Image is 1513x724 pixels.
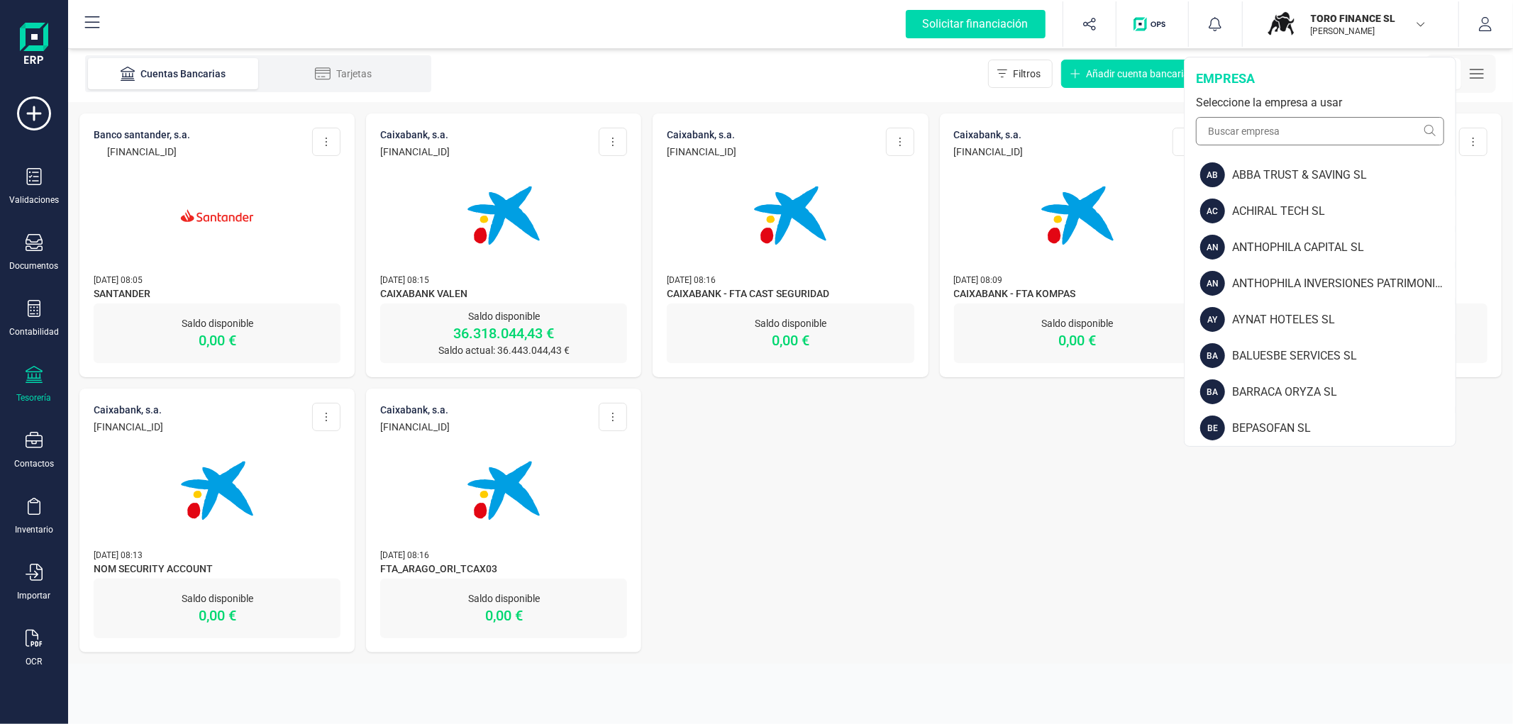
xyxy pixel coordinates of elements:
[94,316,340,330] p: Saldo disponible
[380,309,627,323] p: Saldo disponible
[94,420,163,434] p: [FINANCIAL_ID]
[1013,67,1041,81] span: Filtros
[17,392,52,403] div: Tesorería
[1232,275,1456,292] div: ANTHOPHILA INVERSIONES PATRIMONIALES SL
[9,194,59,206] div: Validaciones
[380,343,627,357] p: Saldo actual: 36.443.044,43 €
[954,316,1201,330] p: Saldo disponible
[380,550,429,560] span: [DATE] 08:16
[954,145,1024,159] p: [FINANCIAL_ID]
[667,128,736,142] p: CAIXABANK, S.A.
[1311,11,1424,26] p: TORO FINANCE SL
[94,606,340,625] p: 0,00 €
[94,275,143,285] span: [DATE] 08:05
[1200,343,1225,368] div: BA
[954,286,1201,303] span: CAIXABANK - FTA KOMPAS
[380,562,627,579] span: FTA_ARAGO_ORI_TCAX03
[1200,271,1225,296] div: AN
[94,286,340,303] span: SANTANDER
[988,60,1053,88] button: Filtros
[94,562,340,579] span: NOM SECURITY ACCOUNT
[1200,379,1225,404] div: BA
[94,330,340,350] p: 0,00 €
[380,420,450,434] p: [FINANCIAL_ID]
[380,145,450,159] p: [FINANCIAL_ID]
[380,403,450,417] p: CAIXABANK, S.A.
[94,403,163,417] p: CAIXABANK, S.A.
[667,275,716,285] span: [DATE] 08:16
[954,275,1003,285] span: [DATE] 08:09
[954,128,1024,142] p: CAIXABANK, S.A.
[9,326,59,338] div: Contabilidad
[1265,9,1297,40] img: TO
[380,606,627,625] p: 0,00 €
[26,656,43,667] div: OCR
[1200,307,1225,332] div: AY
[667,330,914,350] p: 0,00 €
[889,1,1063,47] button: Solicitar financiación
[1125,1,1180,47] button: Logo de OPS
[1232,239,1456,256] div: ANTHOPHILA CAPITAL SL
[667,145,736,159] p: [FINANCIAL_ID]
[1200,416,1225,440] div: BE
[18,590,51,601] div: Importar
[14,458,54,469] div: Contactos
[667,286,914,303] span: CAIXABANK - FTA CAST SEGURIDAD
[1260,1,1441,47] button: TOTORO FINANCE SL[PERSON_NAME]
[94,145,190,159] p: [FINANCIAL_ID]
[380,286,627,303] span: CAIXABANK VALEN
[1196,69,1444,89] div: empresa
[15,524,53,535] div: Inventario
[1232,384,1456,401] div: BARRACA ORYZA SL
[954,330,1201,350] p: 0,00 €
[287,67,400,81] div: Tarjetas
[1061,60,1201,88] button: Añadir cuenta bancaria
[1232,420,1456,437] div: BEPASOFAN SL
[380,323,627,343] p: 36.318.044,43 €
[1196,117,1444,145] input: Buscar empresa
[906,10,1046,38] div: Solicitar financiación
[1200,235,1225,260] div: AN
[94,550,143,560] span: [DATE] 08:13
[116,67,230,81] div: Cuentas Bancarias
[1200,199,1225,223] div: AC
[1086,67,1189,81] span: Añadir cuenta bancaria
[1311,26,1424,37] p: [PERSON_NAME]
[1232,347,1456,364] div: BALUESBE SERVICES SL
[1134,17,1171,31] img: Logo de OPS
[1196,94,1444,111] div: Seleccione la empresa a usar
[20,23,48,68] img: Logo Finanedi
[1232,311,1456,328] div: AYNAT HOTELES SL
[667,316,914,330] p: Saldo disponible
[380,128,450,142] p: CAIXABANK, S.A.
[380,591,627,606] p: Saldo disponible
[380,275,429,285] span: [DATE] 08:15
[1232,203,1456,220] div: ACHIRAL TECH SL
[1232,167,1456,184] div: ABBA TRUST & SAVING SL
[1200,162,1225,187] div: AB
[10,260,59,272] div: Documentos
[94,128,190,142] p: BANCO SANTANDER, S.A.
[94,591,340,606] p: Saldo disponible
